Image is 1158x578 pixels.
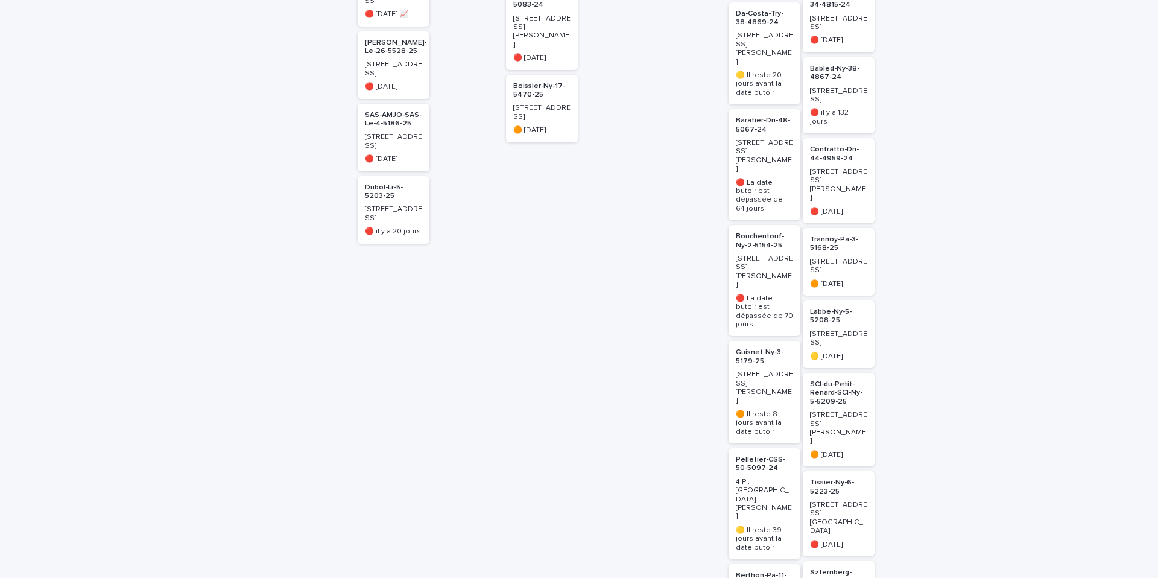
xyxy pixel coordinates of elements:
p: 🔴 [DATE] [513,54,571,62]
a: Tissier-Ny-6-5223-25[STREET_ADDRESS][GEOGRAPHIC_DATA]🔴 [DATE] [803,471,875,556]
p: 🟡 [DATE] [810,352,867,361]
p: [STREET_ADDRESS] [810,330,867,348]
p: [STREET_ADDRESS] [810,14,867,32]
p: [STREET_ADDRESS] [810,87,867,104]
p: 🟡 Il reste 39 jours avant la date butoir [736,526,793,552]
p: Boissier-Ny-17-5470-25 [513,82,571,100]
p: Baratier-Dn-48-5067-24 [736,116,793,134]
p: Pelletier-CSS-50-5097-24 [736,456,793,473]
p: [STREET_ADDRESS] [365,133,422,150]
p: Trannoy-Pa-3-5168-25 [810,235,867,253]
a: Pelletier-CSS-50-5097-244 Pl. [GEOGRAPHIC_DATA][PERSON_NAME]🟡 Il reste 39 jours avant la date butoir [729,448,800,559]
p: 🔴 [DATE] [810,208,867,216]
p: 🟠 Il reste 8 jours avant la date butoir [736,410,793,436]
p: 🔴 [DATE] 📈 [365,10,422,19]
p: [STREET_ADDRESS][PERSON_NAME] [736,139,793,174]
p: Dubol-Lr-5-5203-25 [365,183,422,201]
p: Da-Costa-Try-38-4869-24 [736,10,793,27]
a: Bouchentouf-Ny-2-5154-25[STREET_ADDRESS][PERSON_NAME]🔴 La date butoir est dépassée de 70 jours [729,225,800,336]
a: Guisnet-Ny-3-5179-25[STREET_ADDRESS][PERSON_NAME]🟠 Il reste 8 jours avant la date butoir [729,341,800,443]
a: Contratto-Dn-44-4959-24[STREET_ADDRESS][PERSON_NAME]🔴 [DATE] [803,138,875,223]
p: 🔴 [DATE] [810,541,867,549]
p: [STREET_ADDRESS][PERSON_NAME] [810,411,867,446]
p: Contratto-Dn-44-4959-24 [810,145,867,163]
p: 🔴 il y a 20 jours [365,227,422,236]
p: Guisnet-Ny-3-5179-25 [736,348,793,366]
p: 🔴 il y a 132 jours [810,109,867,126]
p: [STREET_ADDRESS][PERSON_NAME] [736,255,793,290]
p: 🔴 [DATE] [365,83,422,91]
p: SCI-du-Petit-Renard-SCI-Ny-5-5209-25 [810,380,867,406]
p: 🟠 [DATE] [513,126,571,135]
a: Baratier-Dn-48-5067-24[STREET_ADDRESS][PERSON_NAME]🔴 La date butoir est dépassée de 64 jours [729,109,800,220]
p: 🔴 [DATE] [810,36,867,45]
a: Babled-Ny-38-4867-24[STREET_ADDRESS]🔴 il y a 132 jours [803,57,875,133]
p: 4 Pl. [GEOGRAPHIC_DATA][PERSON_NAME] [736,478,793,521]
p: [STREET_ADDRESS][PERSON_NAME] [513,14,571,49]
p: Labbe-Ny-5-5208-25 [810,308,867,325]
p: Babled-Ny-38-4867-24 [810,65,867,82]
p: [STREET_ADDRESS][GEOGRAPHIC_DATA] [810,501,867,536]
a: SCI-du-Petit-Renard-SCI-Ny-5-5209-25[STREET_ADDRESS][PERSON_NAME]🟠 [DATE] [803,373,875,466]
p: [STREET_ADDRESS][PERSON_NAME] [736,370,793,405]
p: 🟠 [DATE] [810,451,867,459]
a: Da-Costa-Try-38-4869-24[STREET_ADDRESS][PERSON_NAME]🟡 Il reste 20 jours avant la date butoir [729,2,800,105]
a: [PERSON_NAME]-Le-26-5528-25[STREET_ADDRESS]🔴 [DATE] [358,31,429,99]
p: [STREET_ADDRESS] [365,60,422,78]
a: Labbe-Ny-5-5208-25[STREET_ADDRESS]🟡 [DATE] [803,300,875,368]
p: SAS-AMJO-SAS-Le-4-5186-25 [365,111,422,129]
p: 🔴 La date butoir est dépassée de 64 jours [736,179,793,214]
a: Trannoy-Pa-3-5168-25[STREET_ADDRESS]🟠 [DATE] [803,228,875,296]
a: SAS-AMJO-SAS-Le-4-5186-25[STREET_ADDRESS]🔴 [DATE] [358,104,429,171]
p: 🟠 [DATE] [810,280,867,288]
p: [STREET_ADDRESS] [810,258,867,275]
p: 🔴 La date butoir est dépassée de 70 jours [736,294,793,329]
p: [STREET_ADDRESS][PERSON_NAME] [810,168,867,203]
p: [STREET_ADDRESS][PERSON_NAME] [736,31,793,66]
p: 🟡 Il reste 20 jours avant la date butoir [736,71,793,97]
p: Bouchentouf-Ny-2-5154-25 [736,232,793,250]
a: Boissier-Ny-17-5470-25[STREET_ADDRESS]🟠 [DATE] [506,75,578,142]
a: Dubol-Lr-5-5203-25[STREET_ADDRESS]🔴 il y a 20 jours [358,176,429,244]
p: Tissier-Ny-6-5223-25 [810,478,867,496]
p: [STREET_ADDRESS] [365,205,422,223]
p: 🔴 [DATE] [365,155,422,164]
p: [STREET_ADDRESS] [513,104,571,121]
p: [PERSON_NAME]-Le-26-5528-25 [365,39,427,56]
